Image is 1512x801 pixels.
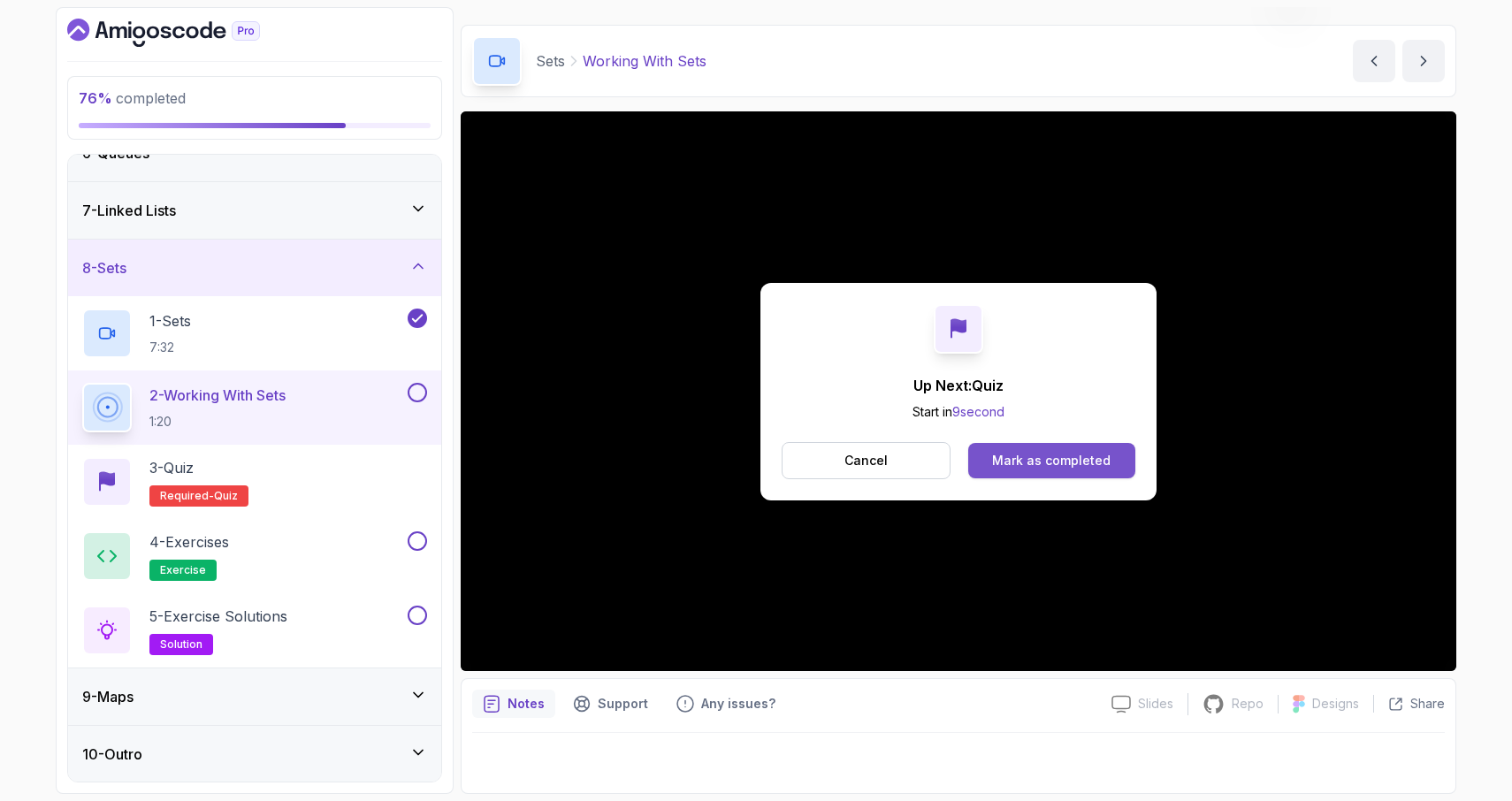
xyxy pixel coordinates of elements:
[82,686,134,707] h3: 9 - Maps
[82,200,176,221] h3: 7 - Linked Lists
[68,726,441,782] button: 10-Outro
[913,375,1004,396] p: Up Next: Quiz
[149,457,194,478] p: 3 - Quiz
[1353,40,1395,82] button: previous content
[214,489,238,503] span: quiz
[79,89,186,107] span: completed
[149,531,229,553] p: 4 - Exercises
[992,452,1111,469] div: Mark as completed
[1373,695,1445,713] button: Share
[82,257,126,278] h3: 8 - Sets
[461,111,1456,671] iframe: 2 -Working with Sets
[1410,695,1445,713] p: Share
[701,695,775,713] p: Any issues?
[82,606,427,655] button: 5-Exercise Solutionssolution
[67,19,301,47] a: Dashboard
[508,695,545,713] p: Notes
[782,442,951,479] button: Cancel
[82,309,427,358] button: 1-Sets7:32
[666,690,786,718] button: Feedback button
[68,240,441,296] button: 8-Sets
[598,695,648,713] p: Support
[1312,695,1359,713] p: Designs
[68,668,441,725] button: 9-Maps
[952,404,1004,419] span: 9 second
[160,489,214,503] span: Required-
[149,413,286,431] p: 1:20
[149,385,286,406] p: 2 - Working With Sets
[82,457,427,507] button: 3-QuizRequired-quiz
[82,383,427,432] button: 2-Working With Sets1:20
[160,637,202,652] span: solution
[844,452,888,469] p: Cancel
[82,744,142,765] h3: 10 - Outro
[1402,40,1445,82] button: next content
[583,50,706,72] p: Working With Sets
[68,182,441,239] button: 7-Linked Lists
[536,50,565,72] p: Sets
[913,403,1004,421] p: Start in
[149,310,191,332] p: 1 - Sets
[82,531,427,581] button: 4-Exercisesexercise
[968,443,1135,478] button: Mark as completed
[79,89,112,107] span: 76 %
[149,339,191,356] p: 7:32
[1138,695,1173,713] p: Slides
[1232,695,1264,713] p: Repo
[472,690,555,718] button: notes button
[160,563,206,577] span: exercise
[149,606,287,627] p: 5 - Exercise Solutions
[562,690,659,718] button: Support button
